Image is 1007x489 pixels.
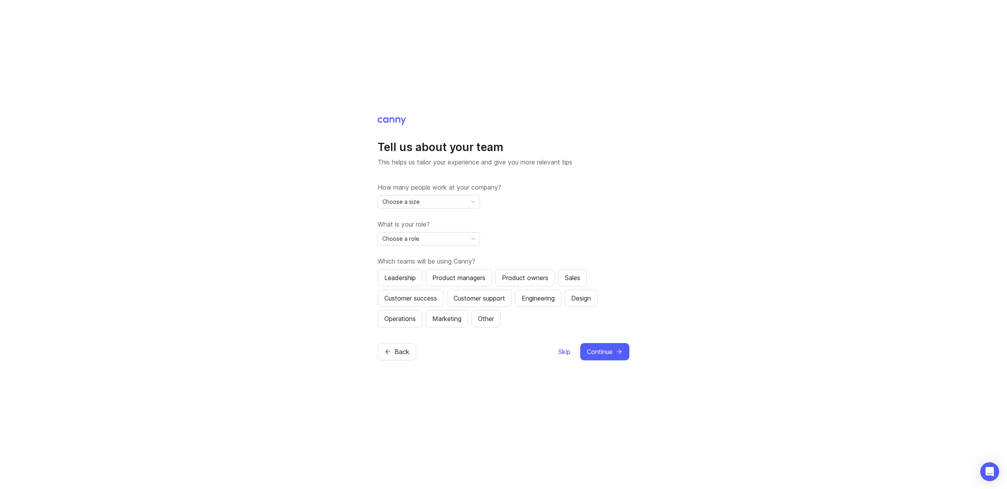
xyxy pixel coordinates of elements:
[378,310,422,327] button: Operations
[502,273,548,282] div: Product owners
[432,273,485,282] div: Product managers
[378,232,480,245] div: toggle menu
[571,293,591,303] div: Design
[447,290,512,307] button: Customer support
[378,290,444,307] button: Customer success
[426,310,468,327] button: Marketing
[378,256,629,266] label: Which teams will be using Canny?
[378,117,406,125] img: Canny Home
[384,293,437,303] div: Customer success
[522,293,555,303] div: Engineering
[587,347,612,356] span: Continue
[467,199,480,205] svg: toggle icon
[558,343,571,360] button: Skip
[382,197,420,206] span: Choose a size
[558,347,570,356] span: Skip
[378,220,629,229] label: What is your role?
[378,269,422,286] button: Leadership
[515,290,561,307] button: Engineering
[495,269,555,286] button: Product owners
[432,314,461,323] div: Marketing
[378,343,416,360] button: Back
[426,269,492,286] button: Product managers
[467,236,480,242] svg: toggle icon
[378,195,480,209] div: toggle menu
[454,293,505,303] div: Customer support
[565,273,580,282] div: Sales
[580,343,629,360] button: Continue
[471,310,501,327] button: Other
[378,140,629,154] h1: Tell us about your team
[558,269,587,286] button: Sales
[384,314,416,323] div: Operations
[564,290,598,307] button: Design
[384,273,416,282] div: Leadership
[378,157,629,167] p: This helps us tailor your experience and give you more relevant tips
[980,462,999,481] div: Open Intercom Messenger
[382,234,419,243] span: Choose a role
[478,314,494,323] div: Other
[395,347,409,356] span: Back
[378,183,629,192] label: How many people work at your company?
